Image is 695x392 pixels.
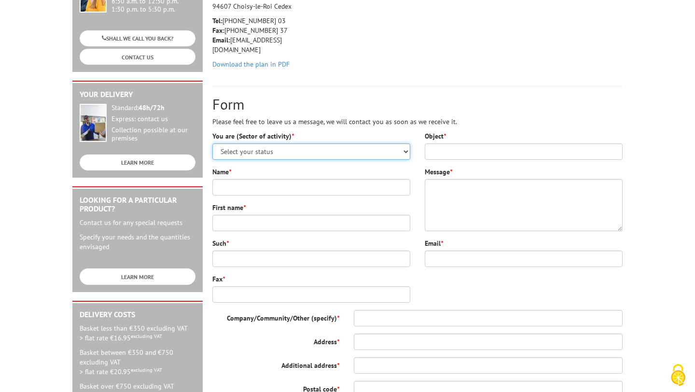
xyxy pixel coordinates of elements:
font: Looking for a particular product? [80,195,177,213]
font: Tel: [212,16,222,25]
font: Address [314,337,337,346]
font: Collection possible at our premises [111,126,188,143]
font: Basket between €350 and €750 excluding VAT [80,348,173,366]
font: 94607 Choisy-le-Roi Cedex [212,2,292,11]
font: LEARN MORE [121,159,154,167]
a: LEARN MORE [80,154,195,170]
font: Please feel free to leave us a message, we will contact you as soon as we receive it. [212,117,457,126]
img: Cookies (modal window) [666,363,690,387]
font: Company/Community/Other (specify) [227,314,337,322]
font: Express: contact us [111,114,168,123]
font: Contact us for any special requests [80,218,182,227]
font: Delivery costs [80,309,135,319]
a: LEARN MORE [80,268,195,284]
font: Your delivery [80,89,133,99]
font: [PHONE_NUMBER] 03 [222,16,286,25]
font: You are (Sector of activity) [212,132,292,140]
button: Cookies (modal window) [661,359,695,392]
font: Additional address [281,361,337,370]
font: First name [212,203,243,212]
font: Standard: [111,103,139,112]
font: 1:30 p.m. to 5:30 p.m. [111,5,175,14]
font: Fax [212,275,222,283]
font: Such [212,239,226,248]
font: excluding VAT [131,366,162,373]
font: Basket over €750 excluding VAT [80,382,174,391]
font: Fax: [212,26,224,35]
font: [EMAIL_ADDRESS][DOMAIN_NAME] [212,36,282,54]
font: Email [425,239,441,248]
font: LEARN MORE [121,273,154,280]
font: Message [425,168,450,176]
font: [PHONE_NUMBER] 37 [224,26,288,35]
font: Specify your needs and the quantities envisaged [80,233,190,251]
a: Download the plan in PDF [212,60,290,69]
font: Form [212,95,244,113]
font: excluding VAT [131,333,162,339]
a: SHALL WE CALL YOU BACK? [80,30,195,46]
img: widget-livraison.jpg [80,104,107,142]
font: > flat rate €20.95 [80,367,131,376]
font: > flat rate €16.95 [80,334,131,342]
font: 48h/72h [139,103,165,112]
a: CONTACT US [80,49,195,65]
font: Basket less than €350 excluding VAT [80,324,188,333]
font: SHALL WE CALL YOU BACK? [106,35,173,42]
font: CONTACT US [122,54,153,61]
font: Name [212,168,229,176]
font: Email: [212,36,230,44]
font: Object [425,132,444,140]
